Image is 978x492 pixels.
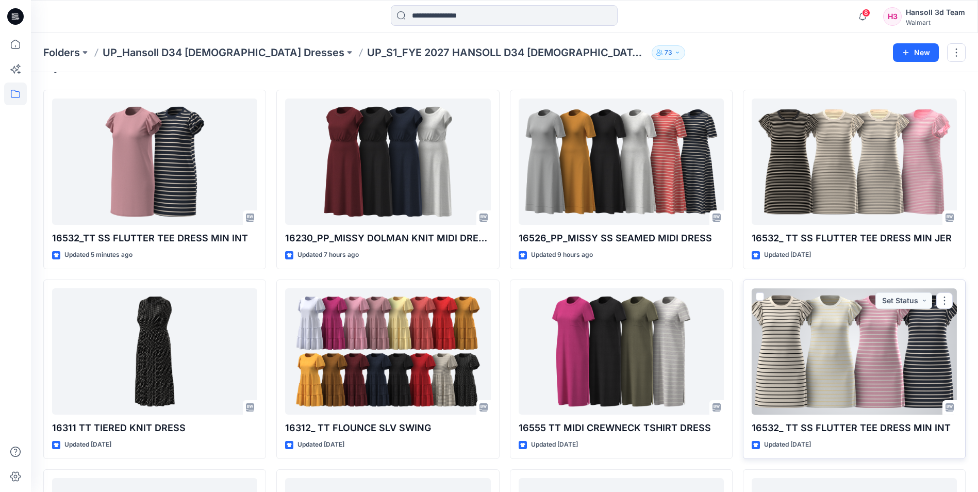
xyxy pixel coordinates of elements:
p: 16532_TT SS FLUTTER TEE DRESS MIN INT [52,231,257,245]
button: New [893,43,939,62]
button: 73 [652,45,685,60]
p: 16311 TT TIERED KNIT DRESS [52,421,257,435]
p: Updated [DATE] [764,439,811,450]
p: Updated 9 hours ago [531,250,593,260]
p: 16555 TT MIDI CREWNECK TSHIRT DRESS [519,421,724,435]
p: Updated [DATE] [764,250,811,260]
a: 16532_TT SS FLUTTER TEE DRESS MIN INT [52,99,257,225]
p: Updated 5 minutes ago [64,250,132,260]
a: 16532_ TT SS FLUTTER TEE DRESS MIN JER [752,99,957,225]
a: 16555 TT MIDI CREWNECK TSHIRT DRESS [519,288,724,415]
p: UP_S1_FYE 2027 HANSOLL D34 [DEMOGRAPHIC_DATA] DRESSES [367,45,648,60]
a: UP_Hansoll D34 [DEMOGRAPHIC_DATA] Dresses [103,45,344,60]
p: 16230_PP_MISSY DOLMAN KNIT MIDI DRESS [285,231,490,245]
p: Updated [DATE] [531,439,578,450]
div: Walmart [906,19,965,26]
a: 16526_PP_MISSY SS SEAMED MIDI DRESS [519,99,724,225]
a: Folders [43,45,80,60]
p: Updated 7 hours ago [297,250,359,260]
p: Updated [DATE] [297,439,344,450]
a: 16311 TT TIERED KNIT DRESS [52,288,257,415]
a: 16532_ TT SS FLUTTER TEE DRESS MIN INT [752,288,957,415]
div: Hansoll 3d Team [906,6,965,19]
p: 16532_ TT SS FLUTTER TEE DRESS MIN JER [752,231,957,245]
p: 73 [665,47,672,58]
p: 16312_ TT FLOUNCE SLV SWING [285,421,490,435]
p: 16532_ TT SS FLUTTER TEE DRESS MIN INT [752,421,957,435]
a: 16230_PP_MISSY DOLMAN KNIT MIDI DRESS [285,99,490,225]
p: Updated [DATE] [64,439,111,450]
p: 16526_PP_MISSY SS SEAMED MIDI DRESS [519,231,724,245]
div: H3 [883,7,902,26]
a: 16312_ TT FLOUNCE SLV SWING [285,288,490,415]
span: 8 [862,9,870,17]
